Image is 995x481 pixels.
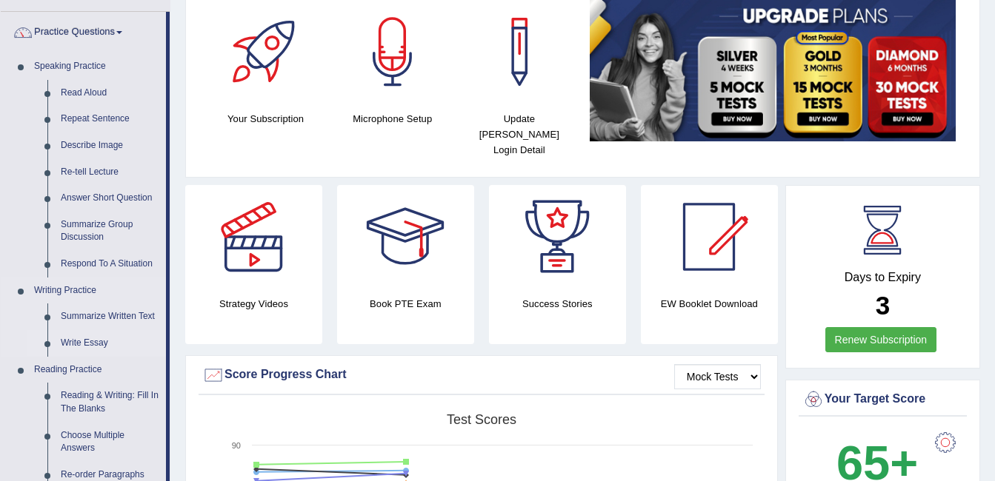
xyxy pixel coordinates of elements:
h4: Update [PERSON_NAME] Login Detail [463,111,575,158]
a: Repeat Sentence [54,106,166,132]
h4: Strategy Videos [185,296,322,312]
a: Choose Multiple Answers [54,423,166,462]
text: 90 [232,441,241,450]
h4: Days to Expiry [802,271,963,284]
h4: Success Stories [489,296,626,312]
a: Answer Short Question [54,185,166,212]
h4: Microphone Setup [336,111,448,127]
a: Summarize Group Discussion [54,212,166,251]
b: 3 [876,291,890,320]
div: Your Target Score [802,388,963,411]
a: Describe Image [54,132,166,159]
a: Speaking Practice [27,53,166,80]
a: Summarize Written Text [54,303,166,330]
tspan: Test scores [447,412,516,427]
a: Practice Questions [1,12,166,49]
a: Re-tell Lecture [54,159,166,186]
a: Reading Practice [27,357,166,383]
div: Score Progress Chart [202,364,761,386]
a: Respond To A Situation [54,251,166,277]
h4: EW Booklet Download [641,296,778,312]
a: Writing Practice [27,277,166,304]
a: Reading & Writing: Fill In The Blanks [54,383,166,422]
a: Write Essay [54,330,166,357]
h4: Your Subscription [210,111,322,127]
a: Renew Subscription [825,327,937,352]
h4: Book PTE Exam [337,296,474,312]
a: Read Aloud [54,80,166,107]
